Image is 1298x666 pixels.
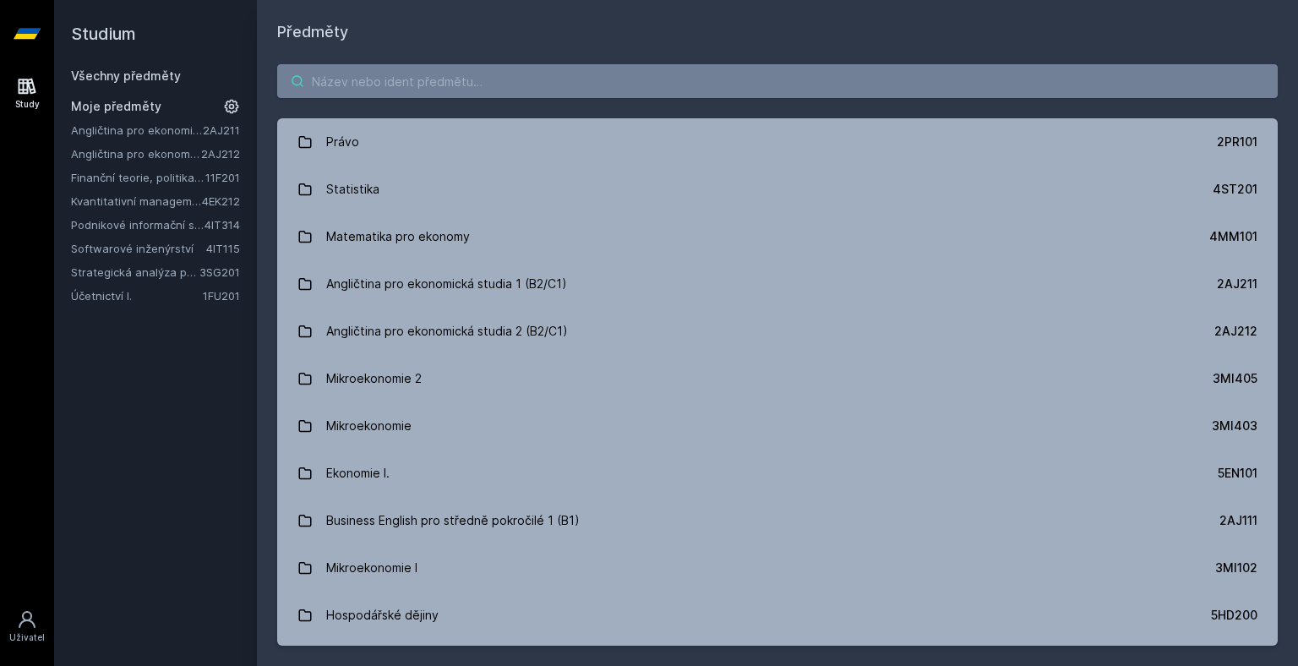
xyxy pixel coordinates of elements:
[205,171,240,184] a: 11F201
[277,544,1278,592] a: Mikroekonomie I 3MI102
[277,260,1278,308] a: Angličtina pro ekonomická studia 1 (B2/C1) 2AJ211
[203,289,240,303] a: 1FU201
[326,267,567,301] div: Angličtina pro ekonomická studia 1 (B2/C1)
[201,147,240,161] a: 2AJ212
[1213,370,1257,387] div: 3MI405
[1215,560,1257,576] div: 3MI102
[71,98,161,115] span: Moje předměty
[71,193,202,210] a: Kvantitativní management
[326,409,412,443] div: Mikroekonomie
[326,314,568,348] div: Angličtina pro ekonomická studia 2 (B2/C1)
[277,592,1278,639] a: Hospodářské dějiny 5HD200
[277,355,1278,402] a: Mikroekonomie 2 3MI405
[1217,276,1257,292] div: 2AJ211
[71,122,203,139] a: Angličtina pro ekonomická studia 1 (B2/C1)
[15,98,40,111] div: Study
[277,402,1278,450] a: Mikroekonomie 3MI403
[1218,465,1257,482] div: 5EN101
[277,450,1278,497] a: Ekonomie I. 5EN101
[1209,228,1257,245] div: 4MM101
[1217,134,1257,150] div: 2PR101
[277,497,1278,544] a: Business English pro středně pokročilé 1 (B1) 2AJ111
[277,308,1278,355] a: Angličtina pro ekonomická studia 2 (B2/C1) 2AJ212
[9,631,45,644] div: Uživatel
[277,166,1278,213] a: Statistika 4ST201
[71,216,205,233] a: Podnikové informační systémy
[326,504,580,538] div: Business English pro středně pokročilé 1 (B1)
[1214,323,1257,340] div: 2AJ212
[3,68,51,119] a: Study
[277,213,1278,260] a: Matematika pro ekonomy 4MM101
[3,601,51,652] a: Uživatel
[326,220,470,254] div: Matematika pro ekonomy
[71,264,199,281] a: Strategická analýza pro informatiky a statistiky
[71,287,203,304] a: Účetnictví I.
[205,218,240,232] a: 4IT314
[71,145,201,162] a: Angličtina pro ekonomická studia 2 (B2/C1)
[277,64,1278,98] input: Název nebo ident předmětu…
[71,169,205,186] a: Finanční teorie, politika a instituce
[277,118,1278,166] a: Právo 2PR101
[71,240,206,257] a: Softwarové inženýrství
[1219,512,1257,529] div: 2AJ111
[277,20,1278,44] h1: Předměty
[326,125,359,159] div: Právo
[1213,181,1257,198] div: 4ST201
[326,456,390,490] div: Ekonomie I.
[199,265,240,279] a: 3SG201
[326,172,379,206] div: Statistika
[203,123,240,137] a: 2AJ211
[206,242,240,255] a: 4IT115
[326,598,439,632] div: Hospodářské dějiny
[202,194,240,208] a: 4EK212
[1212,418,1257,434] div: 3MI403
[326,551,417,585] div: Mikroekonomie I
[326,362,422,396] div: Mikroekonomie 2
[1211,607,1257,624] div: 5HD200
[71,68,181,83] a: Všechny předměty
